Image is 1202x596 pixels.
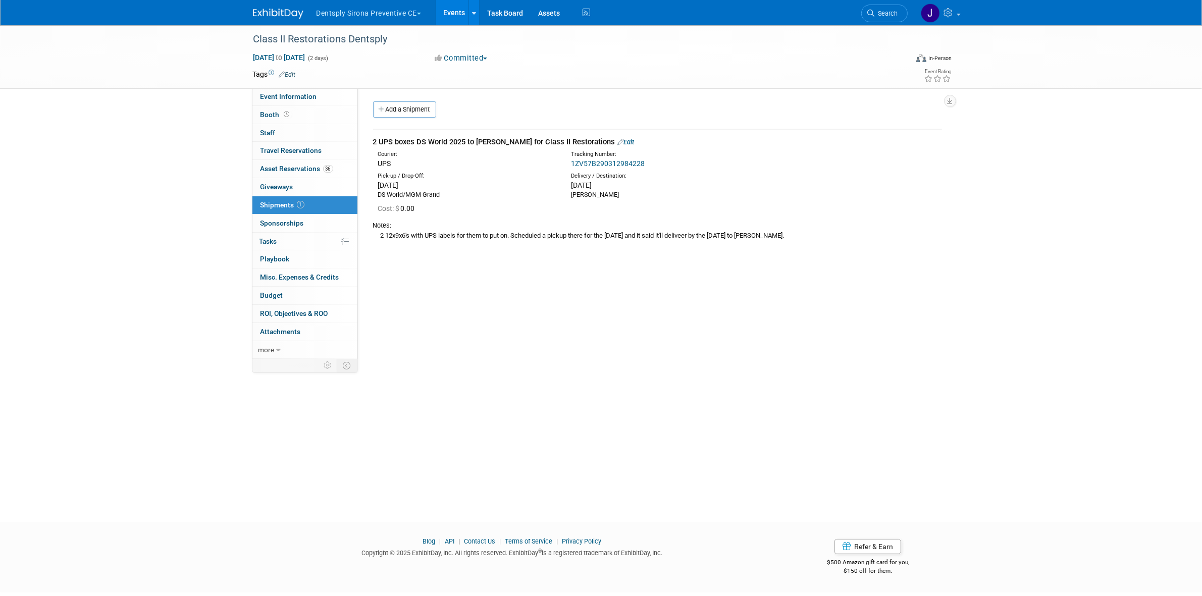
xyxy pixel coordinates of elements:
[924,69,951,74] div: Event Rating
[373,101,436,118] a: Add a Shipment
[378,204,401,212] span: Cost: $
[445,537,454,545] a: API
[916,54,926,62] img: Format-Inperson.png
[538,548,542,554] sup: ®
[373,230,942,241] div: 2 12x9x6's with UPS labels for them to put on. Scheduled a pickup there for the [DATE] and it sai...
[252,160,357,178] a: Asset Reservations36
[554,537,560,545] span: |
[861,5,908,22] a: Search
[928,55,952,62] div: In-Person
[378,150,556,158] div: Courier:
[378,158,556,169] div: UPS
[252,287,357,304] a: Budget
[252,106,357,124] a: Booth
[252,196,357,214] a: Shipments1
[373,221,942,230] div: Notes:
[848,52,952,68] div: Event Format
[275,53,284,62] span: to
[260,146,322,154] span: Travel Reservations
[252,323,357,341] a: Attachments
[437,537,443,545] span: |
[252,178,357,196] a: Giveaways
[279,71,296,78] a: Edit
[320,359,337,372] td: Personalize Event Tab Strip
[571,150,797,158] div: Tracking Number:
[571,172,749,180] div: Delivery / Destination:
[252,142,357,159] a: Travel Reservations
[297,201,304,208] span: 1
[921,4,940,23] img: Justin Newborn
[253,53,306,62] span: [DATE] [DATE]
[423,537,435,545] a: Blog
[571,190,749,199] div: [PERSON_NAME]
[282,111,292,118] span: Booth not reserved yet
[260,273,339,281] span: Misc. Expenses & Credits
[337,359,357,372] td: Toggle Event Tabs
[834,539,901,554] a: Refer & Earn
[571,159,645,168] a: 1ZV57B290312984228
[260,328,301,336] span: Attachments
[252,233,357,250] a: Tasks
[875,10,898,17] span: Search
[252,214,357,232] a: Sponsorships
[253,9,303,19] img: ExhibitDay
[562,537,601,545] a: Privacy Policy
[260,111,292,119] span: Booth
[497,537,503,545] span: |
[253,69,296,79] td: Tags
[260,291,283,299] span: Budget
[259,237,277,245] span: Tasks
[373,137,942,147] div: 2 UPS boxes DS World 2025 to [PERSON_NAME] for Class II Restorations
[378,190,556,199] div: DS World/MGM Grand
[260,129,276,137] span: Staff
[571,180,749,190] div: [DATE]
[260,183,293,191] span: Giveaways
[464,537,495,545] a: Contact Us
[456,537,462,545] span: |
[250,30,893,48] div: Class II Restorations Dentsply
[252,88,357,105] a: Event Information
[505,537,552,545] a: Terms of Service
[431,53,491,64] button: Committed
[252,250,357,268] a: Playbook
[258,346,275,354] span: more
[260,219,304,227] span: Sponsorships
[307,55,329,62] span: (2 days)
[787,552,950,575] div: $500 Amazon gift card for you,
[323,165,333,173] span: 36
[260,309,328,317] span: ROI, Objectives & ROO
[378,180,556,190] div: [DATE]
[253,546,772,558] div: Copyright © 2025 ExhibitDay, Inc. All rights reserved. ExhibitDay is a registered trademark of Ex...
[378,172,556,180] div: Pick-up / Drop-Off:
[618,138,635,146] a: Edit
[260,255,290,263] span: Playbook
[787,567,950,575] div: $150 off for them.
[252,305,357,322] a: ROI, Objectives & ROO
[260,201,304,209] span: Shipments
[252,341,357,359] a: more
[260,92,317,100] span: Event Information
[378,204,419,212] span: 0.00
[252,268,357,286] a: Misc. Expenses & Credits
[252,124,357,142] a: Staff
[260,165,333,173] span: Asset Reservations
